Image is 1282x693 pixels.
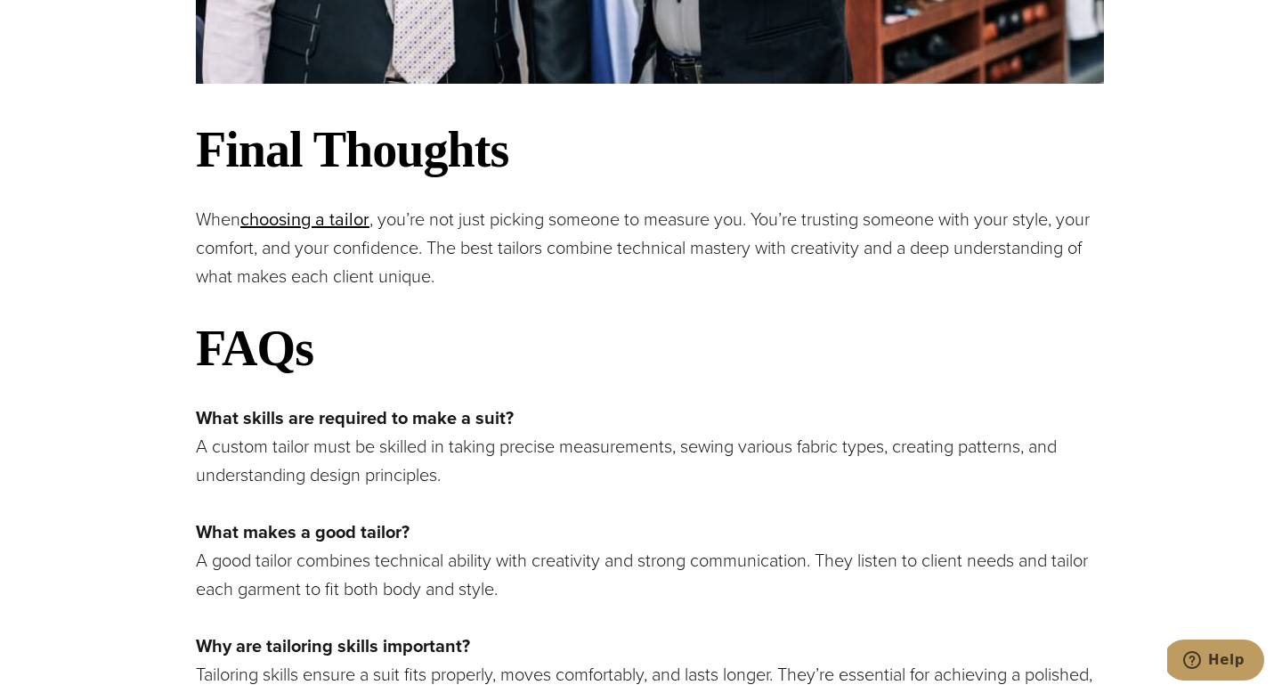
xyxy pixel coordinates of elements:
p: A good tailor combines technical ability with creativity and strong communication. They listen to... [196,518,1104,603]
a: choosing a tailor [240,206,369,232]
strong: Final Thoughts [196,122,508,177]
strong: What skills are required to make a suit? [196,404,514,431]
strong: What makes a good tailor? [196,518,410,545]
iframe: Opens a widget where you can chat to one of our agents [1167,640,1264,684]
strong: Why are tailoring skills important? [196,632,470,659]
p: When , you’re not just picking someone to measure you. You’re trusting someone with your style, y... [196,205,1104,290]
p: A custom tailor must be skilled in taking precise measurements, sewing various fabric types, crea... [196,404,1104,489]
strong: FAQs [196,321,313,376]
